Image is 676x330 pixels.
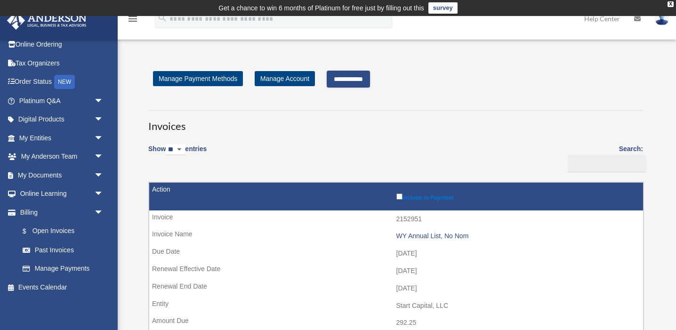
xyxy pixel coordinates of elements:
img: User Pic [655,12,669,25]
select: Showentries [166,145,185,155]
input: Search: [568,155,646,173]
label: Include in Payment [396,192,639,201]
div: NEW [54,75,75,89]
span: arrow_drop_down [94,110,113,129]
a: survey [428,2,458,14]
div: WY Annual List, No Nom [396,232,639,240]
td: Start Capital, LLC [149,297,643,315]
i: search [157,13,168,23]
a: Events Calendar [7,278,118,297]
img: Anderson Advisors Platinum Portal [4,11,89,30]
input: Include in Payment [396,193,402,200]
a: Platinum Q&Aarrow_drop_down [7,91,118,110]
label: Show entries [148,143,207,165]
a: Past Invoices [13,241,113,259]
a: Tax Organizers [7,54,118,72]
a: Billingarrow_drop_down [7,203,113,222]
h3: Invoices [148,110,643,134]
a: Digital Productsarrow_drop_down [7,110,118,129]
a: Manage Payment Methods [153,71,243,86]
td: 2152951 [149,210,643,228]
a: menu [127,16,138,24]
span: arrow_drop_down [94,203,113,222]
a: My Entitiesarrow_drop_down [7,129,118,147]
div: close [668,1,674,7]
span: arrow_drop_down [94,166,113,185]
span: arrow_drop_down [94,185,113,204]
span: arrow_drop_down [94,147,113,167]
a: $Open Invoices [13,222,108,241]
a: Online Ordering [7,35,118,54]
i: menu [127,13,138,24]
label: Search: [564,143,643,172]
td: [DATE] [149,245,643,263]
a: Online Learningarrow_drop_down [7,185,118,203]
span: arrow_drop_down [94,129,113,148]
a: Manage Payments [13,259,113,278]
a: Order StatusNEW [7,72,118,92]
div: Get a chance to win 6 months of Platinum for free just by filling out this [218,2,424,14]
a: Manage Account [255,71,315,86]
td: [DATE] [149,262,643,280]
td: [DATE] [149,280,643,298]
span: $ [28,225,32,237]
span: arrow_drop_down [94,91,113,111]
a: My Documentsarrow_drop_down [7,166,118,185]
a: My Anderson Teamarrow_drop_down [7,147,118,166]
